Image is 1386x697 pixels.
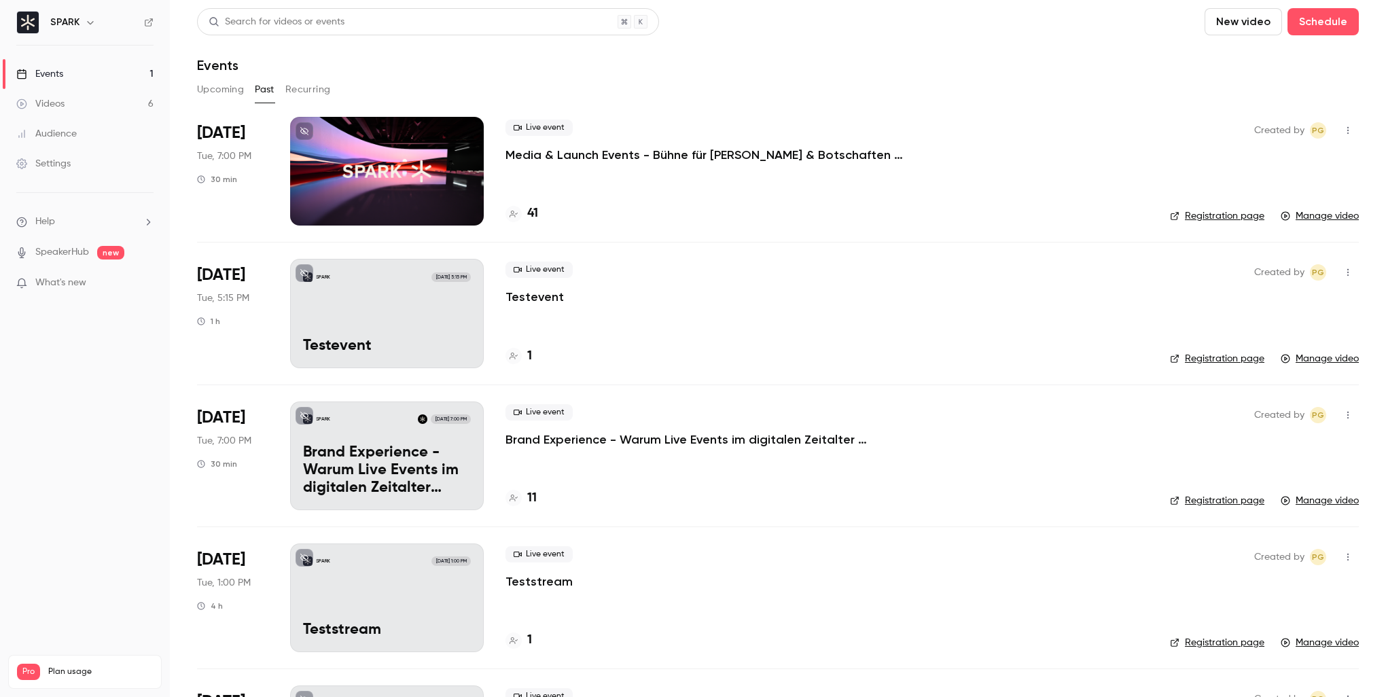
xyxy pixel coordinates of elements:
button: Schedule [1287,8,1359,35]
span: Help [35,215,55,229]
span: Piero Gallo [1310,407,1326,423]
button: Upcoming [197,79,244,101]
a: 1 [505,347,532,365]
span: PG [1312,122,1324,139]
a: Teststream [505,573,573,590]
span: Piero Gallo [1310,549,1326,565]
span: Live event [505,120,573,136]
div: Aug 26 Tue, 5:15 PM (Europe/Berlin) [197,259,268,368]
a: Manage video [1281,494,1359,507]
a: TeststreamSPARK[DATE] 1:00 PMTeststream [290,543,484,652]
a: Registration page [1170,636,1264,649]
div: Aug 12 Tue, 7:00 PM (Europe/Berlin) [197,401,268,510]
p: SPARK [316,558,330,565]
span: new [97,246,124,260]
span: Created by [1254,122,1304,139]
div: Aug 26 Tue, 7:00 PM (Europe/Berlin) [197,117,268,226]
iframe: Noticeable Trigger [137,277,154,289]
div: 4 h [197,601,223,611]
button: Past [255,79,274,101]
h4: 1 [527,631,532,649]
div: Settings [16,157,71,171]
p: Teststream [303,622,471,639]
img: Inan Dogan [418,414,427,424]
div: Aug 12 Tue, 1:00 PM (Europe/Berlin) [197,543,268,652]
li: help-dropdown-opener [16,215,154,229]
div: 30 min [197,459,237,469]
p: SPARK [316,416,330,423]
h1: Events [197,57,238,73]
a: Brand Experience - Warum Live Events im digitalen Zeitalter unverzichtbar sind! SPARKInan Dogan[D... [290,401,484,510]
button: New video [1205,8,1282,35]
div: 1 h [197,316,220,327]
p: SPARK [316,274,330,281]
p: Testevent [303,338,471,355]
span: Live event [505,546,573,562]
div: Events [16,67,63,81]
span: Plan usage [48,666,153,677]
a: Registration page [1170,494,1264,507]
a: 1 [505,631,532,649]
div: Audience [16,127,77,141]
span: [DATE] 5:15 PM [431,272,470,282]
div: 30 min [197,174,237,185]
span: [DATE] [197,264,245,286]
a: SpeakerHub [35,245,89,260]
h6: SPARK [50,16,79,29]
h4: 1 [527,347,532,365]
span: Created by [1254,407,1304,423]
button: Recurring [285,79,331,101]
span: [DATE] 1:00 PM [431,556,470,566]
span: PG [1312,549,1324,565]
a: Media & Launch Events - Bühne für [PERSON_NAME] & Botschaften inszenieren [505,147,913,163]
span: PG [1312,407,1324,423]
a: 11 [505,489,537,507]
a: Manage video [1281,352,1359,365]
span: Tue, 1:00 PM [197,576,251,590]
span: Pro [17,664,40,680]
a: TesteventSPARK[DATE] 5:15 PMTestevent [290,259,484,368]
span: Tue, 7:00 PM [197,434,251,448]
a: Registration page [1170,352,1264,365]
a: 41 [505,204,538,223]
div: Videos [16,97,65,111]
span: [DATE] [197,122,245,144]
a: Manage video [1281,636,1359,649]
span: Created by [1254,264,1304,281]
span: Piero Gallo [1310,264,1326,281]
h4: 41 [527,204,538,223]
a: Manage video [1281,209,1359,223]
span: [DATE] [197,549,245,571]
a: Registration page [1170,209,1264,223]
span: Tue, 7:00 PM [197,149,251,163]
span: [DATE] [197,407,245,429]
span: PG [1312,264,1324,281]
span: Live event [505,262,573,278]
span: [DATE] 7:00 PM [431,414,470,424]
span: Piero Gallo [1310,122,1326,139]
h4: 11 [527,489,537,507]
p: Brand Experience - Warum Live Events im digitalen Zeitalter unverzichtbar sind! [303,444,471,497]
a: Brand Experience - Warum Live Events im digitalen Zeitalter unverzichtbar sind! [505,431,913,448]
span: Live event [505,404,573,421]
div: Search for videos or events [209,15,344,29]
span: Created by [1254,549,1304,565]
span: Tue, 5:15 PM [197,291,249,305]
img: SPARK [17,12,39,33]
a: Testevent [505,289,564,305]
span: What's new [35,276,86,290]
